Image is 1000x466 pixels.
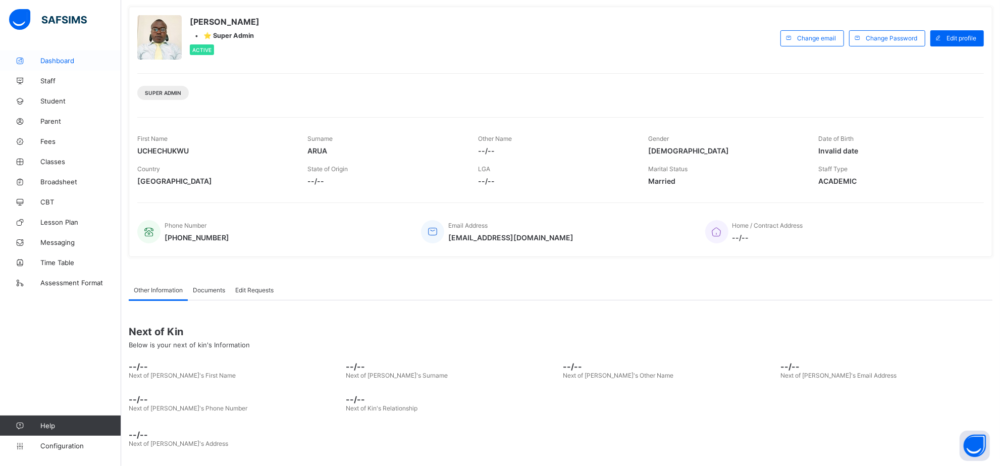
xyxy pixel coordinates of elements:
span: State of Origin [307,165,348,173]
span: First Name [137,135,168,142]
span: Next of [PERSON_NAME]'s Surname [346,372,448,379]
span: Email Address [448,222,488,229]
span: Marital Status [648,165,688,173]
span: Gender [648,135,669,142]
span: Staff [40,77,121,85]
span: Configuration [40,442,121,450]
span: [EMAIL_ADDRESS][DOMAIN_NAME] [448,233,573,242]
span: Edit profile [946,34,976,42]
span: ⭐ Super Admin [203,32,254,39]
span: Classes [40,158,121,166]
span: [DEMOGRAPHIC_DATA] [648,146,803,155]
img: safsims [9,9,87,30]
span: Next of [PERSON_NAME]'s Other Name [563,372,674,379]
span: --/-- [478,177,633,185]
span: CBT [40,198,121,206]
span: [PHONE_NUMBER] [165,233,229,242]
span: Next of Kin [129,326,992,338]
span: Surname [307,135,333,142]
span: Messaging [40,238,121,246]
span: --/-- [129,361,341,372]
span: --/-- [478,146,633,155]
span: Next of [PERSON_NAME]'s Phone Number [129,404,247,412]
button: Open asap [960,431,990,461]
span: Below is your next of kin's Information [129,341,250,349]
span: Phone Number [165,222,206,229]
span: Change email [797,34,836,42]
span: Staff Type [819,165,848,173]
span: Documents [193,286,225,294]
span: Edit Requests [235,286,274,294]
span: Parent [40,117,121,125]
span: [PERSON_NAME] [190,17,259,27]
span: --/-- [346,394,558,404]
span: Broadsheet [40,178,121,186]
span: Next of [PERSON_NAME]'s Address [129,440,228,447]
span: Time Table [40,258,121,267]
span: --/-- [780,361,992,372]
span: --/-- [307,177,462,185]
span: Help [40,422,121,430]
div: • [190,32,259,39]
span: Super Admin [145,90,181,96]
span: --/-- [129,394,341,404]
span: Dashboard [40,57,121,65]
span: --/-- [563,361,775,372]
span: UCHECHUKWU [137,146,292,155]
span: Active [192,47,212,53]
span: Assessment Format [40,279,121,287]
span: Fees [40,137,121,145]
span: Home / Contract Address [732,222,803,229]
span: Next of [PERSON_NAME]'s Email Address [780,372,897,379]
span: Invalid date [819,146,974,155]
span: Other Name [478,135,512,142]
span: ARUA [307,146,462,155]
span: Student [40,97,121,105]
span: Change Password [866,34,917,42]
span: Next of [PERSON_NAME]'s First Name [129,372,236,379]
span: Date of Birth [819,135,854,142]
span: Country [137,165,160,173]
span: --/-- [346,361,558,372]
span: Next of Kin's Relationship [346,404,417,412]
span: Lesson Plan [40,218,121,226]
span: --/-- [129,430,992,440]
span: [GEOGRAPHIC_DATA] [137,177,292,185]
span: LGA [478,165,490,173]
span: Other Information [134,286,183,294]
span: ACADEMIC [819,177,974,185]
span: Married [648,177,803,185]
span: --/-- [732,233,803,242]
